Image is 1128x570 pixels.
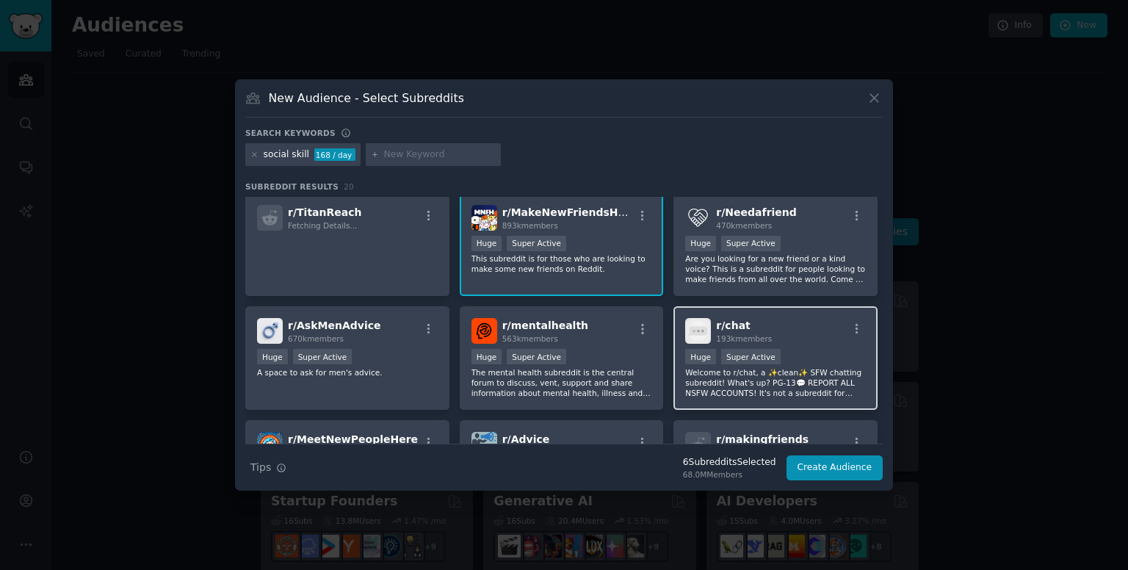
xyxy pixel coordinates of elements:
[721,236,781,251] div: Super Active
[245,128,336,138] h3: Search keywords
[502,320,588,331] span: r/ mentalhealth
[685,236,716,251] div: Huge
[471,205,497,231] img: MakeNewFriendsHere
[502,221,558,230] span: 893k members
[716,334,772,343] span: 193k members
[502,206,637,218] span: r/ MakeNewFriendsHere
[250,460,271,475] span: Tips
[721,349,781,364] div: Super Active
[685,205,711,231] img: Needafriend
[716,206,796,218] span: r/ Needafriend
[257,349,288,364] div: Huge
[257,318,283,344] img: AskMenAdvice
[716,433,809,445] span: r/ makingfriends
[264,148,310,162] div: social skill
[293,349,352,364] div: Super Active
[471,318,497,344] img: mentalhealth
[716,221,772,230] span: 470k members
[471,367,652,398] p: The mental health subreddit is the central forum to discuss, vent, support and share information ...
[685,349,716,364] div: Huge
[288,433,418,445] span: r/ MeetNewPeopleHere
[787,455,883,480] button: Create Audience
[471,432,497,458] img: Advice
[471,236,502,251] div: Huge
[288,320,380,331] span: r/ AskMenAdvice
[314,148,355,162] div: 168 / day
[257,432,283,458] img: MeetNewPeopleHere
[384,148,496,162] input: New Keyword
[344,182,354,191] span: 20
[683,469,776,480] div: 68.0M Members
[716,320,750,331] span: r/ chat
[685,318,711,344] img: chat
[288,206,361,218] span: r/ TitanReach
[471,253,652,274] p: This subreddit is for those who are looking to make some new friends on Reddit.
[288,334,344,343] span: 670k members
[502,433,550,445] span: r/ Advice
[685,253,866,284] p: Are you looking for a new friend or a kind voice? This is a subreddit for people looking to make ...
[507,349,566,364] div: Super Active
[257,367,438,378] p: A space to ask for men's advice.
[245,455,292,480] button: Tips
[269,90,464,106] h3: New Audience - Select Subreddits
[683,456,776,469] div: 6 Subreddit s Selected
[685,367,866,398] p: Welcome to r/chat, a ✨clean✨ SFW chatting subreddit! What's up? PG-13💬 REPORT ALL NSFW ACCOUNTS! ...
[502,334,558,343] span: 563k members
[245,181,339,192] span: Subreddit Results
[288,221,357,230] span: Fetching Details...
[507,236,566,251] div: Super Active
[471,349,502,364] div: Huge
